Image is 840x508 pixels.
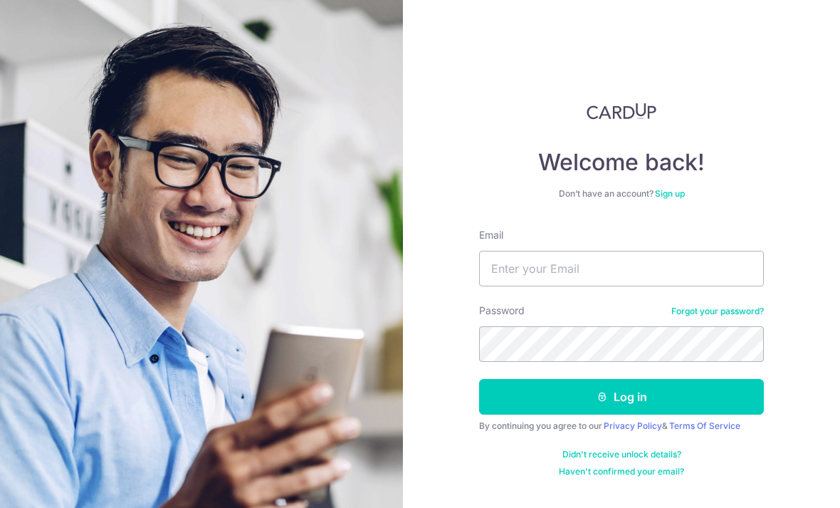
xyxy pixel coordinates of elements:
[479,420,764,432] div: By continuing you agree to our &
[669,420,740,431] a: Terms Of Service
[479,304,525,318] label: Password
[587,103,656,120] img: CardUp Logo
[604,420,662,431] a: Privacy Policy
[479,148,764,177] h4: Welcome back!
[479,379,764,415] button: Log in
[479,251,764,286] input: Enter your Email
[479,188,764,199] div: Don’t have an account?
[562,449,681,460] a: Didn't receive unlock details?
[671,306,764,317] a: Forgot your password?
[479,228,503,242] label: Email
[559,466,684,477] a: Haven't confirmed your email?
[655,188,685,199] a: Sign up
